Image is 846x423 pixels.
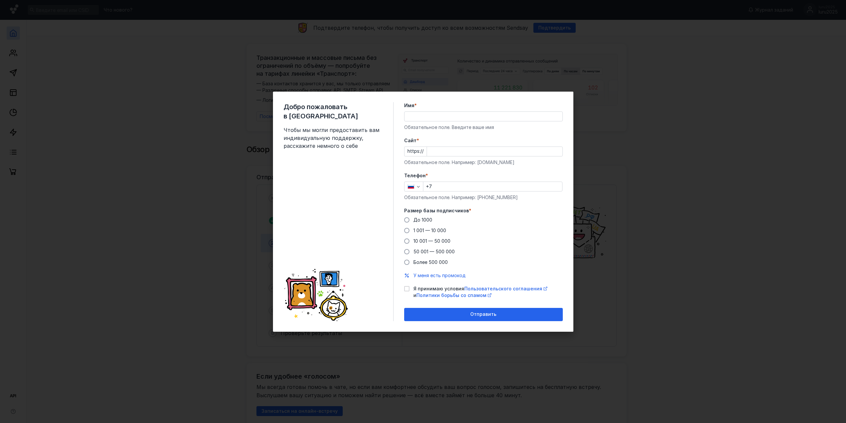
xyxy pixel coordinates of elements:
[413,249,455,254] span: 50 001 — 500 000
[404,102,414,109] span: Имя
[464,286,542,291] span: Пользовательского соглашения
[464,286,547,291] a: Пользовательского соглашения
[404,159,563,166] div: Обязательное поле. Например: [DOMAIN_NAME]
[404,194,563,201] div: Обязательное поле. Например: [PHONE_NUMBER]
[413,285,563,299] span: Я принимаю условия и
[413,272,466,279] button: У меня есть промокод
[404,137,417,144] span: Cайт
[413,259,448,265] span: Более 500 000
[413,217,432,223] span: До 1000
[404,172,426,179] span: Телефон
[416,292,491,298] a: Политики борьбы со спамом
[404,124,563,131] div: Обязательное поле. Введите ваше имя
[284,102,383,121] span: Добро пожаловать в [GEOGRAPHIC_DATA]
[284,126,383,150] span: Чтобы мы могли предоставить вам индивидуальную поддержку, расскажите немного о себе
[470,312,496,317] span: Отправить
[416,292,486,298] span: Политики борьбы со спамом
[404,308,563,321] button: Отправить
[404,207,469,214] span: Размер базы подписчиков
[413,238,450,244] span: 10 001 — 50 000
[413,228,446,233] span: 1 001 — 10 000
[413,273,466,278] span: У меня есть промокод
